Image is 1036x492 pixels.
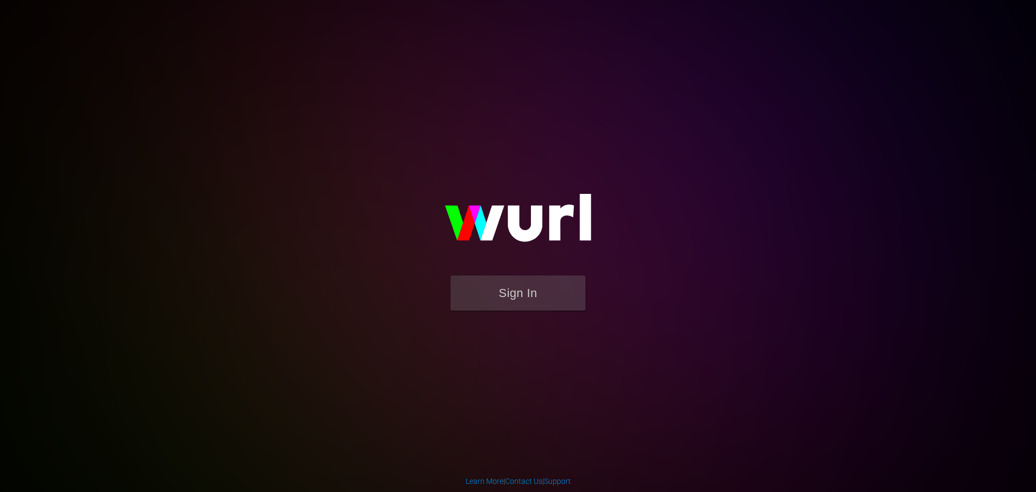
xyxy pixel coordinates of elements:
a: Contact Us [505,477,542,486]
a: Support [544,477,571,486]
a: Learn More [466,477,503,486]
button: Sign In [451,275,585,311]
div: | | [466,476,571,487]
img: wurl-logo-on-black-223613ac3d8ba8fe6dc639794a292ebdb59501304c7dfd60c99c58986ef67473.svg [410,171,626,275]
